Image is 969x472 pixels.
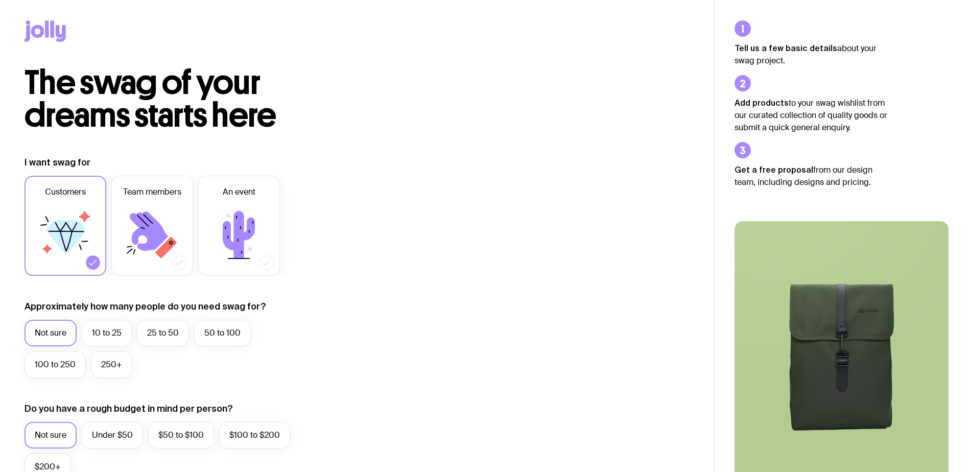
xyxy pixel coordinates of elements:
[25,300,266,313] label: Approximately how many people do you need swag for?
[123,186,181,198] span: Team members
[25,422,77,449] label: Not sure
[735,43,837,53] strong: Tell us a few basic details
[735,97,888,134] p: to your swag wishlist from our curated collection of quality goods or submit a quick general enqu...
[91,351,132,378] label: 250+
[82,320,132,346] label: 10 to 25
[148,422,214,449] label: $50 to $100
[735,163,888,188] p: from our design team, including designs and pricing.
[25,351,86,378] label: 100 to 250
[25,403,233,415] label: Do you have a rough budget in mind per person?
[25,320,77,346] label: Not sure
[45,186,86,198] span: Customers
[194,320,251,346] label: 50 to 100
[223,186,255,198] span: An event
[25,62,276,135] span: The swag of your dreams starts here
[735,98,789,107] strong: Add products
[735,42,888,67] p: about your swag project.
[82,422,143,449] label: Under $50
[735,165,813,174] strong: Get a free proposal
[25,156,90,169] label: I want swag for
[137,320,189,346] label: 25 to 50
[219,422,290,449] label: $100 to $200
